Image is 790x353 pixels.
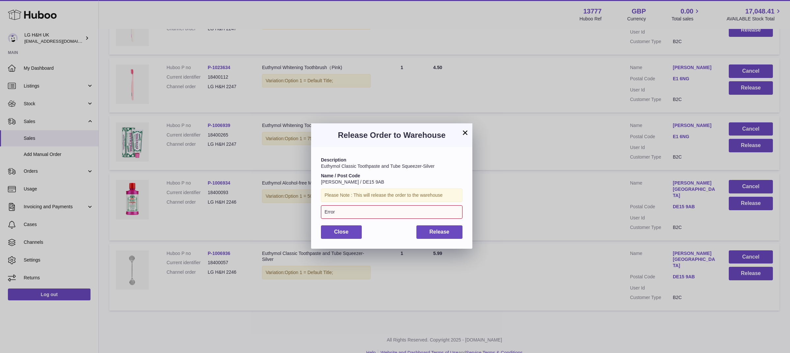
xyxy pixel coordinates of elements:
[321,225,362,239] button: Close
[321,189,462,202] div: Please Note : This will release the order to the warehouse
[321,179,384,185] span: [PERSON_NAME] / DE15 9AB
[461,129,469,137] button: ×
[321,157,346,163] strong: Description
[321,164,434,169] span: Euthymol Classic Toothpaste and Tube Squeezer-Silver
[430,229,450,235] span: Release
[321,173,360,178] strong: Name / Post Code
[321,130,462,140] h3: Release Order to Warehouse
[416,225,463,239] button: Release
[321,205,462,219] div: Error
[334,229,349,235] span: Close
